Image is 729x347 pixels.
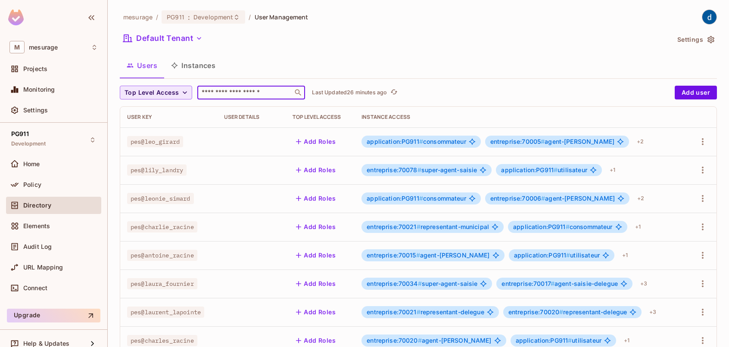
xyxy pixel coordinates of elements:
[23,107,48,114] span: Settings
[293,277,339,291] button: Add Roles
[367,138,423,145] span: application:PG911
[293,135,339,149] button: Add Roles
[513,223,570,230] span: application:PG911
[501,166,558,173] span: application:PG911
[167,13,184,21] span: PG911
[367,223,421,230] span: entreprise:70021
[7,309,100,322] button: Upgrade
[554,166,558,173] span: #
[418,337,422,344] span: #
[490,195,545,202] span: entreprise:70006
[361,114,680,121] div: Instance Access
[367,252,489,259] span: agent-[PERSON_NAME]
[367,223,489,230] span: representant-municipal
[390,88,398,97] span: refresh
[559,308,563,316] span: #
[312,89,387,96] p: Last Updated 26 minutes ago
[156,13,158,21] li: /
[23,202,51,209] span: Directory
[120,86,192,99] button: Top Level Access
[293,220,339,234] button: Add Roles
[490,138,545,145] span: entreprise:70005
[516,337,601,344] span: utilisateur
[541,138,545,145] span: #
[120,55,164,76] button: Users
[127,221,197,232] span: pes@charlie_racine
[23,161,40,167] span: Home
[619,248,631,262] div: + 1
[367,166,421,173] span: entreprise:70078
[23,243,52,250] span: Audit Log
[23,181,41,188] span: Policy
[249,13,251,21] li: /
[293,305,339,319] button: Add Roles
[502,280,618,287] span: agent-saisie-delegue
[646,305,660,319] div: + 3
[127,307,204,318] span: pes@laurent_lapointe
[23,65,47,72] span: Projects
[367,280,477,287] span: super-agent-saisie
[367,167,477,173] span: super-agent-saisie
[508,309,627,316] span: representant-delegue
[127,278,197,289] span: pes@laura_fournier
[127,193,194,204] span: pes@leonie_simard
[566,251,570,259] span: #
[508,308,564,316] span: entreprise:70020
[23,340,69,347] span: Help & Updates
[8,9,24,25] img: SReyMgAAAABJRU5ErkJggg==
[501,167,587,173] span: utilisateur
[293,114,348,121] div: Top Level Access
[367,251,420,259] span: entreprise:70015
[634,192,648,205] div: + 2
[637,277,651,291] div: + 3
[187,14,190,21] span: :
[367,138,466,145] span: consommateur
[417,166,421,173] span: #
[367,308,421,316] span: entreprise:70021
[125,87,179,98] span: Top Level Access
[11,140,46,147] span: Development
[502,280,555,287] span: entreprise:70017
[23,264,63,271] span: URL Mapping
[416,251,420,259] span: #
[633,135,647,149] div: + 2
[367,195,466,202] span: consommateur
[516,337,572,344] span: application:PG911
[9,41,25,53] span: M
[514,251,570,259] span: application:PG911
[568,337,572,344] span: #
[127,136,183,147] span: pes@leo_girard
[417,223,421,230] span: #
[566,223,570,230] span: #
[490,138,614,145] span: agent-[PERSON_NAME]
[293,163,339,177] button: Add Roles
[541,195,545,202] span: #
[127,114,210,121] div: User Key
[224,114,279,121] div: User Details
[120,31,206,45] button: Default Tenant
[367,280,422,287] span: entreprise:70034
[551,280,555,287] span: #
[702,10,717,24] img: dev 911gcl
[127,164,187,176] span: pes@lily_landry
[193,13,233,21] span: Development
[514,252,600,259] span: utilisateur
[164,55,222,76] button: Instances
[23,285,47,291] span: Connect
[23,86,55,93] span: Monitoring
[11,130,29,137] span: PG911
[632,220,644,234] div: + 1
[367,309,484,316] span: representant-delegue
[367,337,491,344] span: agent-[PERSON_NAME]
[418,280,422,287] span: #
[513,223,613,230] span: consommateur
[127,335,197,346] span: pes@charles_racine
[606,163,619,177] div: + 1
[675,86,717,99] button: Add user
[490,195,615,202] span: agent-[PERSON_NAME]
[419,138,423,145] span: #
[255,13,308,21] span: User Management
[674,33,717,46] button: Settings
[127,250,197,261] span: pes@antoine_racine
[419,195,423,202] span: #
